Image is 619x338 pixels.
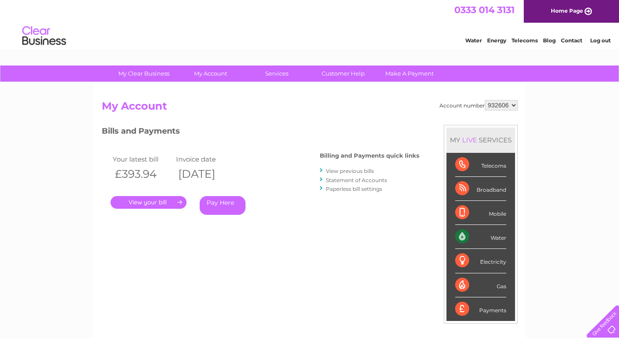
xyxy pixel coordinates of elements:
a: Services [241,66,313,82]
th: £393.94 [111,165,174,183]
a: Water [465,37,482,44]
div: Telecoms [455,153,506,177]
div: LIVE [460,136,479,144]
div: Account number [439,100,518,110]
a: Make A Payment [373,66,446,82]
a: 0333 014 3131 [454,4,515,15]
div: Gas [455,273,506,297]
td: Your latest bill [111,153,174,165]
div: Electricity [455,249,506,273]
h3: Bills and Payments [102,125,419,140]
div: Water [455,225,506,249]
a: Energy [487,37,506,44]
a: Telecoms [512,37,538,44]
td: Invoice date [174,153,237,165]
img: logo.png [22,23,66,49]
a: Contact [561,37,582,44]
div: Clear Business is a trading name of Verastar Limited (registered in [GEOGRAPHIC_DATA] No. 3667643... [104,5,516,42]
div: MY SERVICES [446,128,515,152]
a: Customer Help [307,66,379,82]
a: . [111,196,187,209]
th: [DATE] [174,165,237,183]
h4: Billing and Payments quick links [320,152,419,159]
a: Blog [543,37,556,44]
a: View previous bills [326,168,374,174]
a: Paperless bill settings [326,186,382,192]
a: My Clear Business [108,66,180,82]
a: My Account [174,66,246,82]
h2: My Account [102,100,518,117]
div: Mobile [455,201,506,225]
div: Broadband [455,177,506,201]
a: Pay Here [200,196,246,215]
a: Log out [590,37,611,44]
a: Statement of Accounts [326,177,387,183]
div: Payments [455,297,506,321]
